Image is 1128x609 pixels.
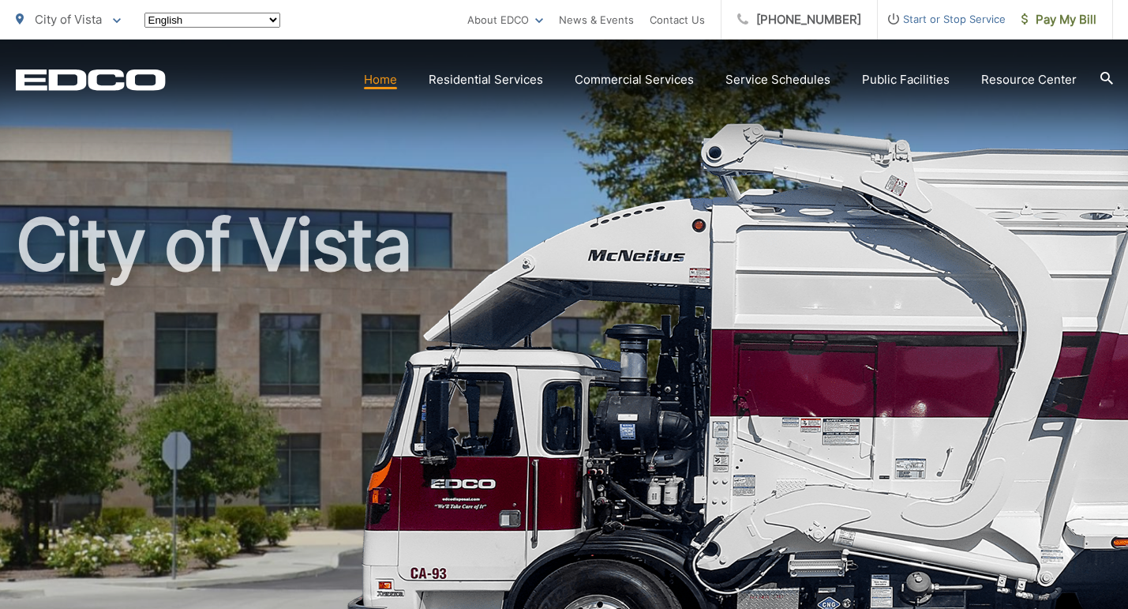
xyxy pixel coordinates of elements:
a: Commercial Services [575,70,694,89]
a: About EDCO [467,10,543,29]
a: EDCD logo. Return to the homepage. [16,69,166,91]
a: Resource Center [981,70,1077,89]
a: Home [364,70,397,89]
a: Contact Us [650,10,705,29]
span: Pay My Bill [1021,10,1096,29]
a: Residential Services [429,70,543,89]
a: Public Facilities [862,70,950,89]
a: News & Events [559,10,634,29]
a: Service Schedules [725,70,830,89]
span: City of Vista [35,12,102,27]
select: Select a language [144,13,280,28]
